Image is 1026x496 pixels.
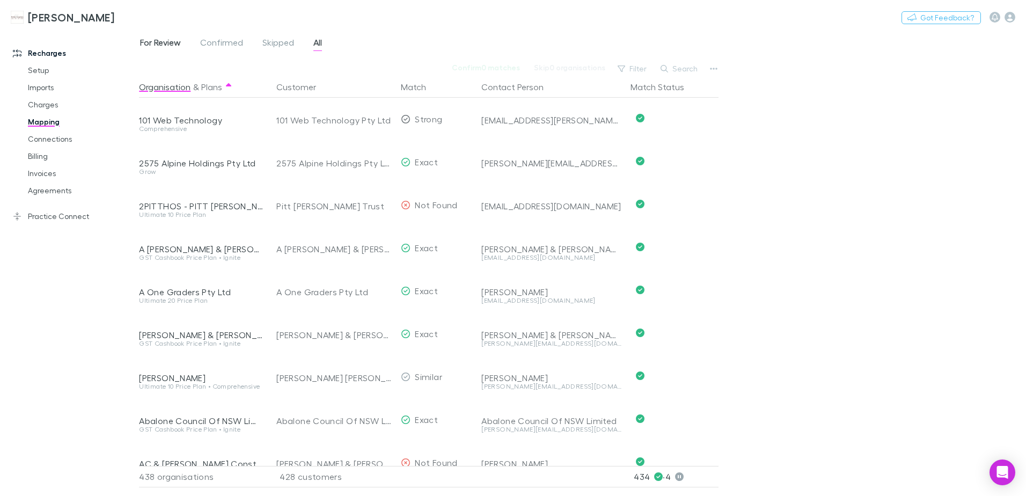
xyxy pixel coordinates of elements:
svg: Confirmed [636,114,644,122]
svg: Confirmed [636,414,644,423]
div: GST Cashbook Price Plan • Ignite [139,426,263,433]
p: 434 · 4 [634,466,719,487]
span: Not Found [415,457,457,468]
div: A [PERSON_NAME] & [PERSON_NAME] [276,228,392,271]
button: Skip0 organisations [527,61,612,74]
div: Ultimate 20 Price Plan [139,297,263,304]
button: Match [401,76,439,98]
a: Invoices [17,165,145,182]
div: A One Graders Pty Ltd [276,271,392,313]
div: Comprehensive [139,126,263,132]
div: [EMAIL_ADDRESS][DOMAIN_NAME] [481,254,622,261]
span: Confirmed [200,37,243,51]
span: Not Found [415,200,457,210]
div: [PERSON_NAME] & [PERSON_NAME] [276,442,392,485]
div: A One Graders Pty Ltd [139,287,263,297]
div: Abalone Council Of NSW Limited [481,415,622,426]
a: Imports [17,79,145,96]
a: Recharges [2,45,145,62]
div: 438 organisations [139,466,268,487]
div: [PERSON_NAME] & [PERSON_NAME] & [PERSON_NAME] & [PERSON_NAME] [276,313,392,356]
a: [PERSON_NAME] [4,4,121,30]
div: [PERSON_NAME][EMAIL_ADDRESS][DOMAIN_NAME] [481,383,622,390]
div: 101 Web Technology Pty Ltd [276,99,392,142]
a: Charges [17,96,145,113]
div: 2575 Alpine Holdings Pty Ltd [276,142,392,185]
div: [PERSON_NAME] & [PERSON_NAME] & [PERSON_NAME] & [PERSON_NAME] [139,330,263,340]
span: All [313,37,322,51]
div: [PERSON_NAME] [PERSON_NAME] [276,356,392,399]
div: [EMAIL_ADDRESS][DOMAIN_NAME] [481,297,622,304]
button: Contact Person [481,76,556,98]
div: Abalone Council Of NSW Limited [276,399,392,442]
div: [EMAIL_ADDRESS][DOMAIN_NAME] [481,201,622,211]
div: [PERSON_NAME][EMAIL_ADDRESS][DOMAIN_NAME] [481,158,622,169]
svg: Confirmed [636,329,644,337]
span: For Review [140,37,181,51]
div: 428 customers [268,466,397,487]
button: Plans [201,76,222,98]
div: & [139,76,263,98]
div: Open Intercom Messenger [990,459,1015,485]
span: Exact [415,286,438,296]
span: Skipped [262,37,294,51]
svg: Confirmed [636,243,644,251]
span: Exact [415,157,438,167]
div: Abalone Council Of NSW Limited [139,415,263,426]
div: Ultimate 10 Price Plan [139,211,263,218]
button: Customer [276,76,329,98]
div: [PERSON_NAME][EMAIL_ADDRESS][DOMAIN_NAME] [481,426,622,433]
span: Exact [415,414,438,425]
a: Connections [17,130,145,148]
a: Billing [17,148,145,165]
span: Similar [415,371,442,382]
div: [PERSON_NAME] & [PERSON_NAME] [481,244,622,254]
div: [PERSON_NAME][EMAIL_ADDRESS][DOMAIN_NAME] [481,340,622,347]
h3: [PERSON_NAME] [28,11,114,24]
button: Confirm0 matches [445,61,527,74]
a: Practice Connect [2,208,145,225]
div: Grow [139,169,263,175]
svg: Confirmed [636,157,644,165]
span: Exact [415,243,438,253]
svg: Confirmed [636,371,644,380]
button: Organisation [139,76,190,98]
svg: Confirmed [636,457,644,466]
button: Search [655,62,704,75]
a: Setup [17,62,145,79]
div: 101 Web Technology [139,115,263,126]
div: Ultimate 10 Price Plan • Comprehensive [139,383,263,390]
div: [PERSON_NAME] [139,373,263,383]
div: GST Cashbook Price Plan • Ignite [139,340,263,347]
div: AC & [PERSON_NAME] Constructions [139,458,263,469]
div: [PERSON_NAME] & [PERSON_NAME] & [PERSON_NAME] & [PERSON_NAME] [481,330,622,340]
div: 2PITTHOS - PITT [PERSON_NAME] TRUST [139,201,263,211]
span: Strong [415,114,442,124]
div: 2575 Alpine Holdings Pty Ltd [139,158,263,169]
div: [PERSON_NAME] [481,458,622,469]
button: Filter [612,62,653,75]
button: Got Feedback? [902,11,981,24]
svg: Confirmed [636,200,644,208]
span: Exact [415,329,438,339]
div: [PERSON_NAME] [481,287,622,297]
div: Pitt [PERSON_NAME] Trust [276,185,392,228]
button: Match Status [631,76,697,98]
div: [PERSON_NAME] [481,373,622,383]
div: [EMAIL_ADDRESS][PERSON_NAME][DOMAIN_NAME] [481,115,622,126]
div: GST Cashbook Price Plan • Ignite [139,254,263,261]
a: Agreements [17,182,145,199]
div: A [PERSON_NAME] & [PERSON_NAME] [139,244,263,254]
img: Hales Douglass's Logo [11,11,24,24]
svg: Confirmed [636,286,644,294]
a: Mapping [17,113,145,130]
